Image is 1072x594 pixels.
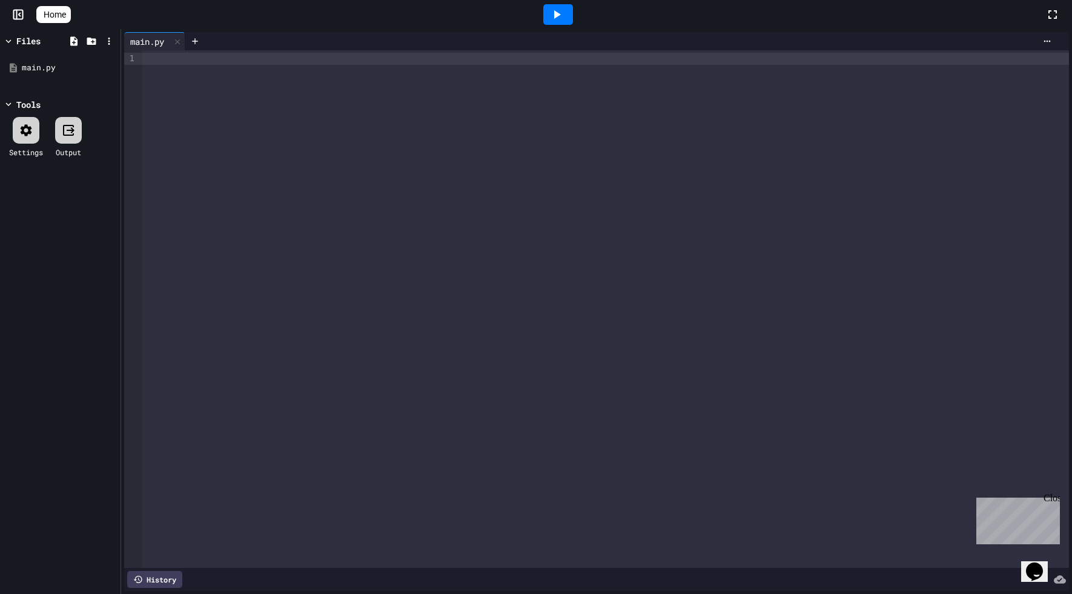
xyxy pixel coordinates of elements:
iframe: chat widget [1021,546,1060,582]
span: Home [44,8,66,21]
div: main.py [124,35,170,48]
div: Output [56,147,81,158]
div: Chat with us now!Close [5,5,84,77]
div: main.py [124,32,185,50]
div: Files [16,35,41,47]
iframe: chat widget [971,493,1060,544]
div: Tools [16,98,41,111]
div: 1 [124,53,136,65]
div: main.py [22,62,116,74]
div: History [127,571,182,588]
a: Home [36,6,71,23]
div: Settings [9,147,43,158]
